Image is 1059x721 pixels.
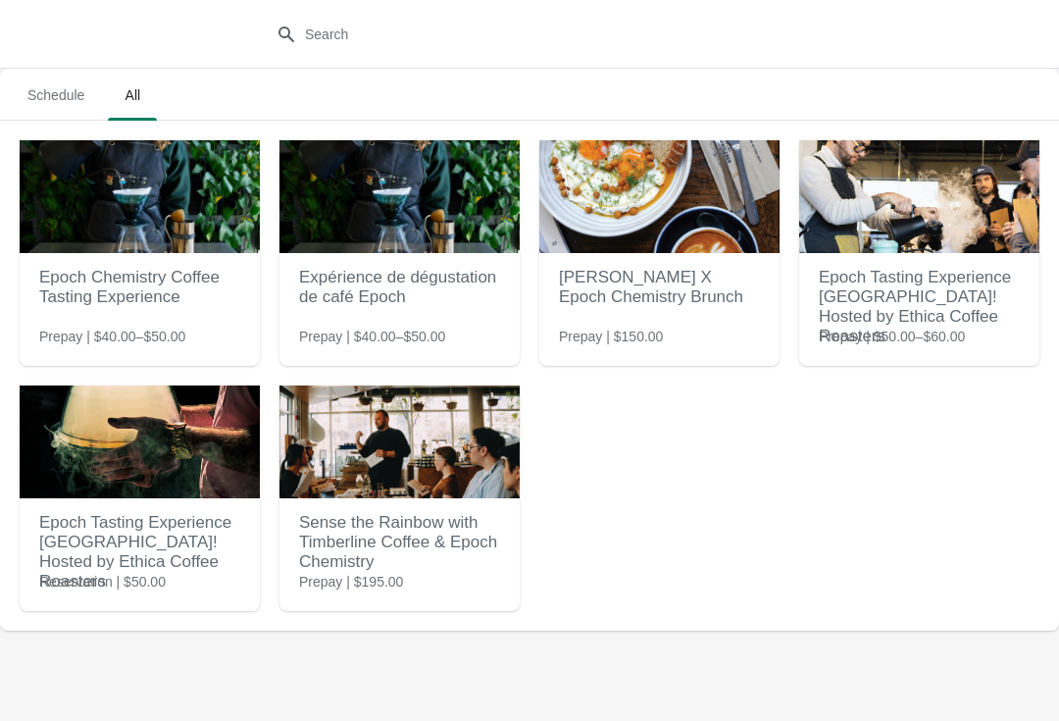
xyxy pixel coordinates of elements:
h2: Epoch Tasting Experience [GEOGRAPHIC_DATA]! Hosted by Ethica Coffee Roasters [39,503,240,601]
input: Search [304,17,794,52]
h2: Expérience de dégustation de café Epoch [299,258,500,317]
span: Prepay | $195.00 [299,572,403,592]
img: Epoch Chemistry Coffee Tasting Experience [20,140,260,253]
span: Prepay | $150.00 [559,327,663,346]
img: Epoch Tasting Experience TORONTO! Hosted by Ethica Coffee Roasters [20,386,260,498]
span: Schedule [12,77,100,113]
h2: Epoch Chemistry Coffee Tasting Experience [39,258,240,317]
span: Prepay | $50.00–$60.00 [819,327,965,346]
span: All [108,77,157,113]
h2: Sense the Rainbow with Timberline Coffee & Epoch Chemistry [299,503,500,582]
img: Sense the Rainbow with Timberline Coffee & Epoch Chemistry [279,386,520,498]
img: Michel Savoie X Epoch Chemistry Brunch [539,140,780,253]
h2: Epoch Tasting Experience [GEOGRAPHIC_DATA]! Hosted by Ethica Coffee Roasters [819,258,1020,356]
span: Prepay | $40.00–$50.00 [39,327,185,346]
span: Prepay | $40.00–$50.00 [299,327,445,346]
span: Reservation | $50.00 [39,572,166,592]
img: Epoch Tasting Experience TORONTO! Hosted by Ethica Coffee Roasters [799,140,1039,253]
h2: [PERSON_NAME] X Epoch Chemistry Brunch [559,258,760,317]
img: Expérience de dégustation de café Epoch [279,140,520,253]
